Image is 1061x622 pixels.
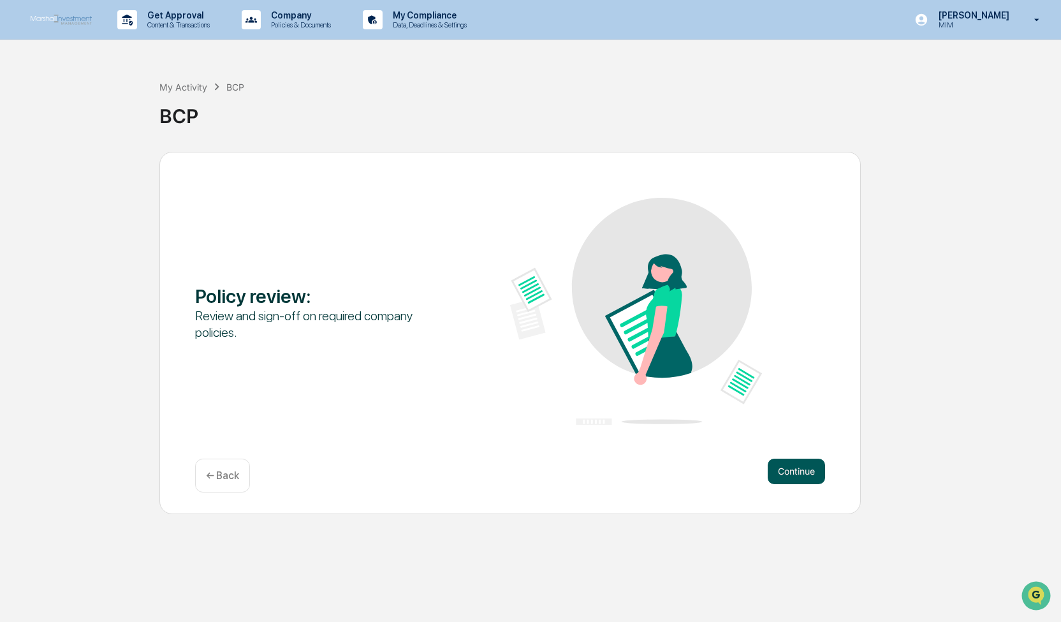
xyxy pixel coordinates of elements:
p: Company [261,10,337,20]
a: 🔎Data Lookup [8,179,85,202]
p: Policies & Documents [261,20,337,29]
input: Clear [33,57,210,71]
iframe: Open customer support [1020,580,1055,614]
span: Pylon [127,216,154,225]
span: Data Lookup [26,184,80,197]
div: My Activity [159,82,207,93]
button: Continue [768,459,825,484]
div: 🖐️ [13,161,23,172]
a: 🗄️Attestations [87,155,163,178]
p: ← Back [206,470,239,482]
img: Policy review [510,198,762,425]
div: BCP [226,82,244,93]
a: 🖐️Preclearance [8,155,87,178]
span: Attestations [105,160,158,173]
img: logo [31,15,92,26]
button: Start new chat [217,101,232,116]
p: Get Approval [137,10,216,20]
p: [PERSON_NAME] [928,10,1016,20]
div: Policy review : [195,285,447,307]
span: Preclearance [26,160,82,173]
img: 1746055101610-c473b297-6a78-478c-a979-82029cc54cd1 [13,97,36,120]
div: 🗄️ [92,161,103,172]
a: Powered byPylon [90,215,154,225]
p: Data, Deadlines & Settings [383,20,473,29]
div: We're available if you need us! [43,110,161,120]
p: My Compliance [383,10,473,20]
div: 🔎 [13,186,23,196]
div: BCP [159,94,1055,128]
div: Review and sign-off on required company policies. [195,307,447,341]
p: MIM [928,20,1016,29]
p: Content & Transactions [137,20,216,29]
div: Start new chat [43,97,209,110]
p: How can we help? [13,26,232,47]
